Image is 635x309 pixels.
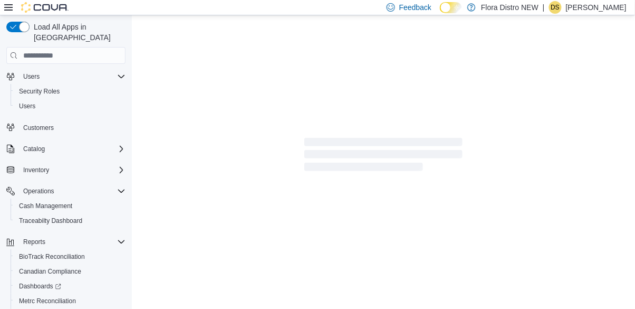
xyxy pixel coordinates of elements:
[15,100,40,113] a: Users
[11,213,130,228] button: Traceabilty Dashboard
[19,252,85,261] span: BioTrack Reconciliation
[15,265,126,278] span: Canadian Compliance
[15,295,80,307] a: Metrc Reconciliation
[19,236,50,248] button: Reports
[19,185,126,198] span: Operations
[19,70,126,83] span: Users
[543,1,545,14] p: |
[11,279,130,294] a: Dashboards
[19,70,44,83] button: Users
[15,295,126,307] span: Metrc Reconciliation
[23,166,49,174] span: Inventory
[19,164,126,176] span: Inventory
[11,199,130,213] button: Cash Management
[2,120,130,135] button: Customers
[30,22,126,43] span: Load All Apps in [GEOGRAPHIC_DATA]
[19,164,53,176] button: Inventory
[19,102,35,110] span: Users
[2,184,130,199] button: Operations
[15,265,85,278] a: Canadian Compliance
[15,214,86,227] a: Traceabilty Dashboard
[19,282,61,291] span: Dashboards
[2,69,130,84] button: Users
[23,124,54,132] span: Customers
[15,250,126,263] span: BioTrack Reconciliation
[19,143,49,155] button: Catalog
[566,1,627,14] p: [PERSON_NAME]
[23,145,45,153] span: Catalog
[2,163,130,177] button: Inventory
[551,1,560,14] span: DS
[15,280,65,293] a: Dashboards
[19,297,76,305] span: Metrc Reconciliation
[15,85,126,98] span: Security Roles
[19,236,126,248] span: Reports
[19,121,58,134] a: Customers
[19,202,72,210] span: Cash Management
[15,250,89,263] a: BioTrack Reconciliation
[2,235,130,249] button: Reports
[23,72,40,81] span: Users
[304,140,463,174] span: Loading
[15,200,126,212] span: Cash Management
[549,1,562,14] div: Darion Simmerly
[11,294,130,308] button: Metrc Reconciliation
[481,1,538,14] p: Flora Distro NEW
[15,200,76,212] a: Cash Management
[440,13,440,14] span: Dark Mode
[440,2,462,13] input: Dark Mode
[19,267,81,276] span: Canadian Compliance
[11,99,130,114] button: Users
[11,84,130,99] button: Security Roles
[399,2,431,13] span: Feedback
[15,85,64,98] a: Security Roles
[19,143,126,155] span: Catalog
[19,185,59,198] button: Operations
[19,217,82,225] span: Traceabilty Dashboard
[11,264,130,279] button: Canadian Compliance
[19,87,60,96] span: Security Roles
[23,238,45,246] span: Reports
[11,249,130,264] button: BioTrack Reconciliation
[15,280,126,293] span: Dashboards
[15,214,126,227] span: Traceabilty Dashboard
[15,100,126,113] span: Users
[19,121,126,134] span: Customers
[2,142,130,156] button: Catalog
[23,187,54,195] span: Operations
[21,2,69,13] img: Cova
